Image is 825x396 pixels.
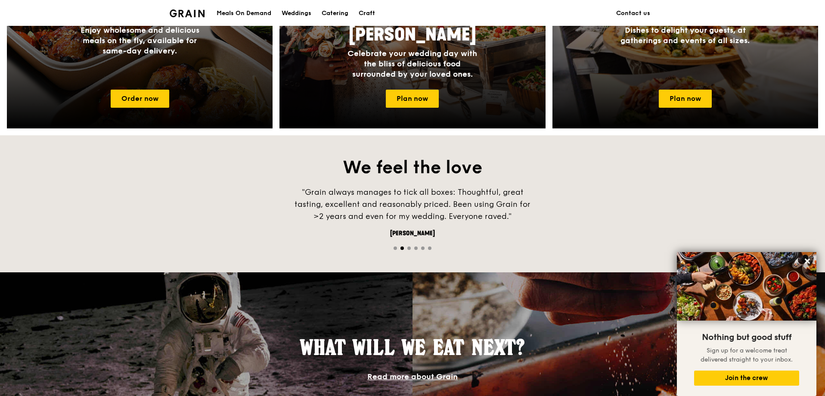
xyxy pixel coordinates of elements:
[316,0,354,26] a: Catering
[701,347,793,363] span: Sign up for a welcome treat delivered straight to your inbox.
[800,254,814,268] button: Close
[611,0,655,26] a: Contact us
[347,49,477,79] span: Celebrate your wedding day with the bliss of delicious food surrounded by your loved ones.
[702,332,791,343] span: Nothing but good stuff
[354,0,380,26] a: Craft
[367,372,458,381] a: Read more about Grain
[394,246,397,250] span: Go to slide 1
[111,90,169,108] a: Order now
[170,9,205,17] img: Grain
[217,0,271,26] div: Meals On Demand
[282,0,311,26] div: Weddings
[322,0,348,26] div: Catering
[428,246,431,250] span: Go to slide 6
[359,0,375,26] div: Craft
[283,186,542,222] div: "Grain always manages to tick all boxes: Thoughtful, great tasting, excellent and reasonably pric...
[407,246,411,250] span: Go to slide 3
[300,335,525,360] span: What will we eat next?
[400,246,404,250] span: Go to slide 2
[283,229,542,238] div: [PERSON_NAME]
[659,90,712,108] a: Plan now
[677,252,816,321] img: DSC07876-Edit02-Large.jpeg
[81,25,199,56] span: Enjoy wholesome and delicious meals on the fly, available for same-day delivery.
[276,0,316,26] a: Weddings
[414,246,418,250] span: Go to slide 4
[421,246,425,250] span: Go to slide 5
[694,371,799,386] button: Join the crew
[386,90,439,108] a: Plan now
